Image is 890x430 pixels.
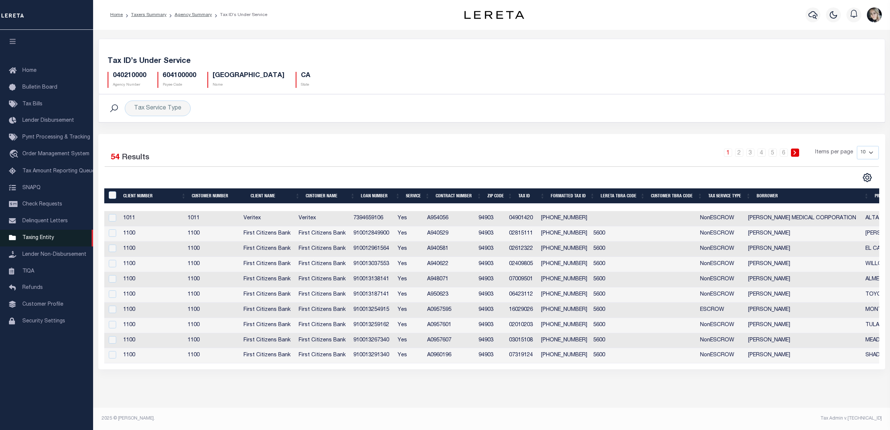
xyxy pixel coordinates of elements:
td: NonESCROW [697,257,745,272]
td: 910013291340 [350,348,395,363]
span: Security Settings [22,319,65,324]
td: 07319124 [506,348,538,363]
td: First Citizens Bank [241,318,295,333]
td: [PHONE_NUMBER] [538,287,590,303]
h5: 604100000 [163,72,196,80]
th: Service: activate to sort column ascending [403,188,433,204]
td: A940529 [424,226,476,242]
span: Refunds [22,285,43,290]
span: Check Requests [22,202,62,207]
td: [PERSON_NAME] [745,257,862,272]
td: 07009501 [506,272,538,287]
td: 5600 [590,287,640,303]
td: 03015108 [506,333,538,348]
td: 5600 [590,303,640,318]
span: Bulletin Board [22,85,57,90]
td: 5600 [590,333,640,348]
td: 02409805 [506,257,538,272]
td: [PHONE_NUMBER] [538,211,590,226]
span: Delinquent Letters [22,219,68,224]
th: Client Name: activate to sort column ascending [248,188,303,204]
td: First Citizens Bank [296,242,350,257]
td: First Citizens Bank [241,257,295,272]
td: 1100 [185,287,241,303]
th: Zip Code: activate to sort column ascending [484,188,515,204]
td: 94903 [476,333,506,348]
div: 2025 © [PERSON_NAME]. [96,415,492,422]
td: A0957607 [424,333,476,348]
span: Home [22,68,36,73]
span: TIQA [22,268,34,274]
td: A0960196 [424,348,476,363]
td: 910013259162 [350,318,395,333]
td: [PHONE_NUMBER] [538,242,590,257]
td: [PERSON_NAME] [745,303,862,318]
td: 5600 [590,226,640,242]
td: 1100 [120,318,185,333]
td: Yes [395,303,424,318]
td: First Citizens Bank [296,318,350,333]
td: Veritex [241,211,295,226]
td: [PHONE_NUMBER] [538,226,590,242]
th: LERETA TBRA Code: activate to sort column ascending [598,188,648,204]
td: Yes [395,242,424,257]
td: 02815111 [506,226,538,242]
td: 5600 [590,272,640,287]
td: First Citizens Bank [296,226,350,242]
td: NonESCROW [697,348,745,363]
td: 910013254915 [350,303,395,318]
span: Customer Profile [22,302,63,307]
td: [PERSON_NAME] [745,242,862,257]
h5: CA [301,72,310,80]
td: 1100 [185,226,241,242]
a: Home [110,13,123,17]
td: First Citizens Bank [296,348,350,363]
td: First Citizens Bank [241,226,295,242]
td: [PERSON_NAME] [745,318,862,333]
td: 5600 [590,348,640,363]
td: [PERSON_NAME] [745,333,862,348]
th: Tax Service Type: activate to sort column ascending [705,188,754,204]
td: 1100 [120,242,185,257]
label: Results [122,152,149,164]
td: Yes [395,287,424,303]
td: [PHONE_NUMBER] [538,318,590,333]
p: Payee Code [163,82,196,88]
th: Customer TBRA Code: activate to sort column ascending [648,188,705,204]
h5: Tax ID’s Under Service [108,57,876,66]
td: 910012849900 [350,226,395,242]
td: 1100 [120,287,185,303]
td: 1100 [185,318,241,333]
a: Taxers Summary [131,13,166,17]
a: 2 [735,149,743,157]
td: 1100 [120,226,185,242]
td: [PERSON_NAME] [745,226,862,242]
td: 94903 [476,226,506,242]
td: 94903 [476,272,506,287]
p: State [301,82,310,88]
td: 910013187141 [350,287,395,303]
td: 1100 [120,303,185,318]
td: 94903 [476,348,506,363]
td: 16029026 [506,303,538,318]
span: Lender Non-Disbursement [22,252,86,257]
td: 1100 [120,348,185,363]
td: Yes [395,333,424,348]
td: NonESCROW [697,287,745,303]
h5: [GEOGRAPHIC_DATA] [213,72,285,80]
td: A948071 [424,272,476,287]
td: 94903 [476,242,506,257]
th: Contract Number: activate to sort column ascending [433,188,484,204]
p: Name [213,82,285,88]
td: [PERSON_NAME] [745,272,862,287]
div: Tax Admin v.[TECHNICAL_ID] [497,415,882,422]
td: 910013037553 [350,257,395,272]
td: NonESCROW [697,333,745,348]
th: Customer Number [189,188,248,204]
td: A950623 [424,287,476,303]
td: 02612322 [506,242,538,257]
td: First Citizens Bank [296,333,350,348]
td: Yes [395,348,424,363]
span: Tax Bills [22,102,42,107]
td: [PERSON_NAME] [745,348,862,363]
